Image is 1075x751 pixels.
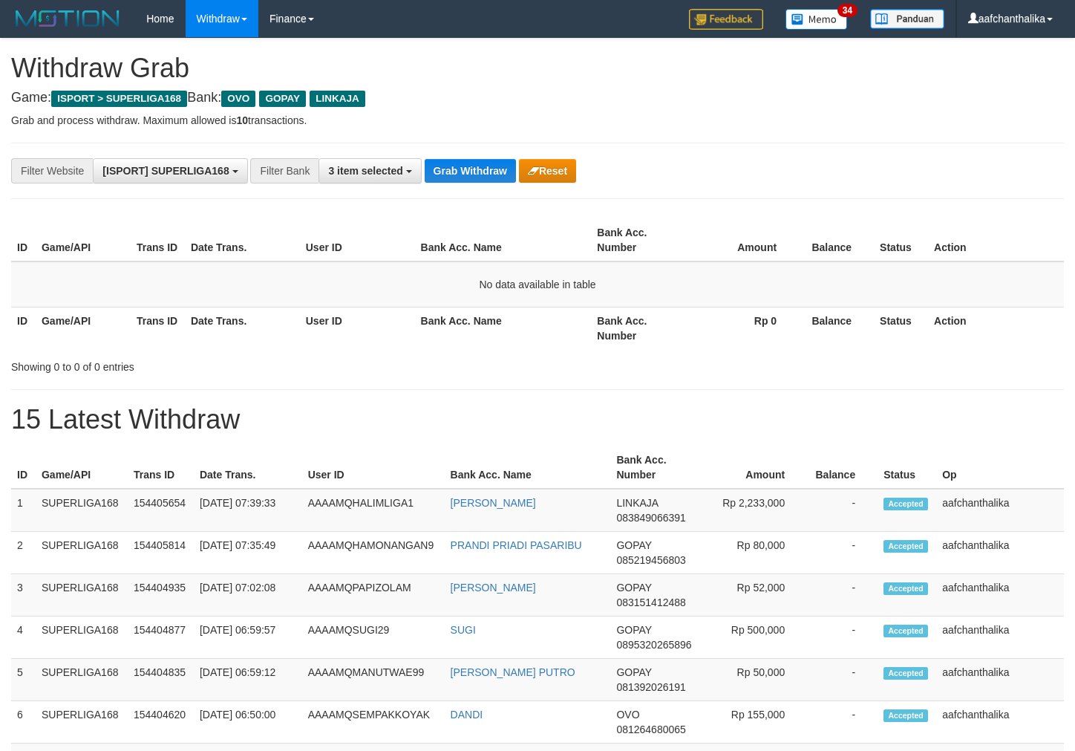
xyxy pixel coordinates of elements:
[259,91,306,107] span: GOPAY
[36,307,131,349] th: Game/API
[807,659,878,701] td: -
[425,159,516,183] button: Grab Withdraw
[616,639,691,651] span: Copy 0895320265896 to clipboard
[318,158,421,183] button: 3 item selected
[11,53,1064,83] h1: Withdraw Grab
[102,165,229,177] span: [ISPORT] SUPERLIGA168
[11,7,124,30] img: MOTION_logo.png
[128,532,194,574] td: 154405814
[451,666,575,678] a: [PERSON_NAME] PUTRO
[874,219,928,261] th: Status
[701,617,807,659] td: Rp 500,000
[131,307,185,349] th: Trans ID
[36,489,128,532] td: SUPERLIGA168
[591,307,686,349] th: Bank Acc. Number
[131,219,185,261] th: Trans ID
[11,574,36,617] td: 3
[185,219,300,261] th: Date Trans.
[11,307,36,349] th: ID
[936,617,1064,659] td: aafchanthalika
[616,709,639,721] span: OVO
[11,532,36,574] td: 2
[701,532,807,574] td: Rp 80,000
[616,724,685,735] span: Copy 081264680065 to clipboard
[936,659,1064,701] td: aafchanthalika
[610,446,701,489] th: Bank Acc. Number
[701,701,807,744] td: Rp 155,000
[302,617,445,659] td: AAAAMQSUGI29
[128,659,194,701] td: 154404835
[701,489,807,532] td: Rp 2,233,000
[936,532,1064,574] td: aafchanthalika
[616,582,651,594] span: GOPAY
[302,489,445,532] td: AAAAMQHALIMLIGA1
[194,532,302,574] td: [DATE] 07:35:49
[236,114,248,126] strong: 10
[936,574,1064,617] td: aafchanthalika
[221,91,255,107] span: OVO
[194,659,302,701] td: [DATE] 06:59:12
[185,307,300,349] th: Date Trans.
[451,539,582,551] a: PRANDI PRIADI PASARIBU
[128,574,194,617] td: 154404935
[11,617,36,659] td: 4
[310,91,365,107] span: LINKAJA
[807,701,878,744] td: -
[302,574,445,617] td: AAAAMQPAPIZOLAM
[194,701,302,744] td: [DATE] 06:50:00
[194,446,302,489] th: Date Trans.
[11,701,36,744] td: 6
[883,625,928,637] span: Accepted
[701,574,807,617] td: Rp 52,000
[300,307,415,349] th: User ID
[302,532,445,574] td: AAAAMQHAMONANGAN9
[883,498,928,510] span: Accepted
[874,307,928,349] th: Status
[128,489,194,532] td: 154405654
[591,219,686,261] th: Bank Acc. Number
[36,617,128,659] td: SUPERLIGA168
[807,489,878,532] td: -
[928,307,1064,349] th: Action
[36,574,128,617] td: SUPERLIGA168
[616,624,651,636] span: GOPAY
[128,617,194,659] td: 154404877
[451,709,483,721] a: DANDI
[11,158,93,183] div: Filter Website
[302,659,445,701] td: AAAAMQMANUTWAE99
[519,159,576,183] button: Reset
[11,219,36,261] th: ID
[11,659,36,701] td: 5
[616,596,685,608] span: Copy 083151412488 to clipboard
[807,446,878,489] th: Balance
[451,497,536,509] a: [PERSON_NAME]
[302,446,445,489] th: User ID
[701,659,807,701] td: Rp 50,000
[799,219,874,261] th: Balance
[883,582,928,595] span: Accepted
[445,446,611,489] th: Bank Acc. Name
[883,667,928,680] span: Accepted
[785,9,848,30] img: Button%20Memo.svg
[616,512,685,524] span: Copy 083849066391 to clipboard
[36,219,131,261] th: Game/API
[328,165,402,177] span: 3 item selected
[128,446,194,489] th: Trans ID
[11,446,36,489] th: ID
[11,405,1064,435] h1: 15 Latest Withdraw
[883,709,928,722] span: Accepted
[807,574,878,617] td: -
[194,574,302,617] td: [DATE] 07:02:08
[807,532,878,574] td: -
[936,489,1064,532] td: aafchanthalika
[415,307,592,349] th: Bank Acc. Name
[883,540,928,553] span: Accepted
[11,489,36,532] td: 1
[36,446,128,489] th: Game/API
[616,681,685,693] span: Copy 081392026191 to clipboard
[686,307,799,349] th: Rp 0
[194,489,302,532] td: [DATE] 07:39:33
[415,219,592,261] th: Bank Acc. Name
[701,446,807,489] th: Amount
[870,9,944,29] img: panduan.png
